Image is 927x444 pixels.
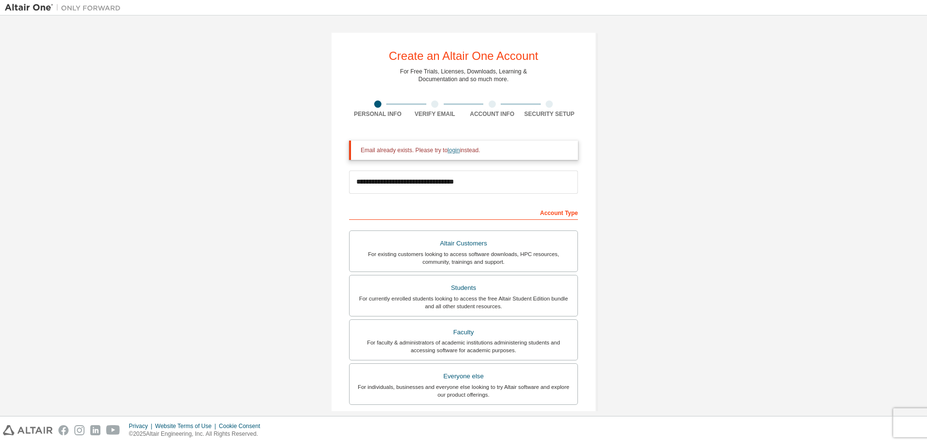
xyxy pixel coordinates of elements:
[521,110,578,118] div: Security Setup
[129,430,266,438] p: © 2025 Altair Engineering, Inc. All Rights Reserved.
[58,425,69,435] img: facebook.svg
[106,425,120,435] img: youtube.svg
[349,110,407,118] div: Personal Info
[129,422,155,430] div: Privacy
[355,237,572,250] div: Altair Customers
[355,383,572,399] div: For individuals, businesses and everyone else looking to try Altair software and explore our prod...
[400,68,527,83] div: For Free Trials, Licenses, Downloads, Learning & Documentation and so much more.
[74,425,84,435] img: instagram.svg
[5,3,126,13] img: Altair One
[355,339,572,354] div: For faculty & administrators of academic institutions administering students and accessing softwa...
[3,425,53,435] img: altair_logo.svg
[355,326,572,339] div: Faculty
[155,422,219,430] div: Website Terms of Use
[355,370,572,383] div: Everyone else
[463,110,521,118] div: Account Info
[219,422,266,430] div: Cookie Consent
[407,110,464,118] div: Verify Email
[389,50,538,62] div: Create an Altair One Account
[349,204,578,220] div: Account Type
[355,281,572,295] div: Students
[90,425,100,435] img: linkedin.svg
[355,295,572,310] div: For currently enrolled students looking to access the free Altair Student Edition bundle and all ...
[361,146,570,154] div: Email already exists. Please try to instead.
[355,250,572,266] div: For existing customers looking to access software downloads, HPC resources, community, trainings ...
[448,147,460,154] a: login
